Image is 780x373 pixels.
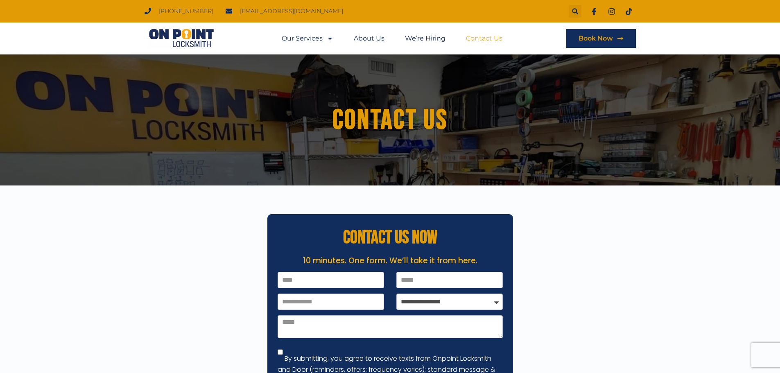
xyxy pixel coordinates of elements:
div: Search [569,5,581,18]
span: [EMAIL_ADDRESS][DOMAIN_NAME] [238,6,343,17]
h1: Contact us [161,105,619,136]
a: About Us [354,29,384,48]
a: Our Services [282,29,333,48]
span: Book Now [579,35,613,42]
p: 10 minutes. One form. We’ll take it from here. [271,255,509,267]
nav: Menu [282,29,502,48]
a: We’re Hiring [405,29,445,48]
a: Book Now [566,29,636,48]
h2: CONTACT US NOW [271,228,509,247]
span: [PHONE_NUMBER] [157,6,213,17]
a: Contact Us [466,29,502,48]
